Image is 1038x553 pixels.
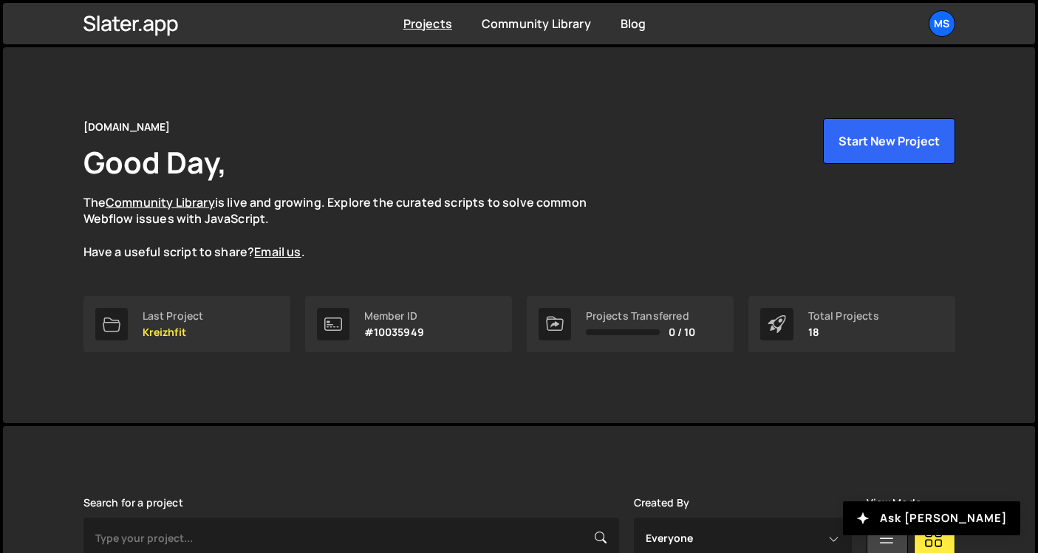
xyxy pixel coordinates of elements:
[364,310,424,322] div: Member ID
[482,16,591,32] a: Community Library
[83,142,227,182] h1: Good Day,
[83,118,171,136] div: [DOMAIN_NAME]
[929,10,955,37] a: ms
[669,326,696,338] span: 0 / 10
[621,16,646,32] a: Blog
[823,118,955,164] button: Start New Project
[83,296,290,352] a: Last Project Kreizhfit
[403,16,452,32] a: Projects
[83,194,615,261] p: The is live and growing. Explore the curated scripts to solve common Webflow issues with JavaScri...
[143,326,204,338] p: Kreizhfit
[634,497,690,509] label: Created By
[843,501,1020,535] button: Ask [PERSON_NAME]
[143,310,204,322] div: Last Project
[83,497,183,509] label: Search for a project
[808,310,879,322] div: Total Projects
[106,194,215,210] a: Community Library
[254,244,301,260] a: Email us
[364,326,424,338] p: #10035949
[808,326,879,338] p: 18
[586,310,696,322] div: Projects Transferred
[867,497,921,509] label: View Mode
